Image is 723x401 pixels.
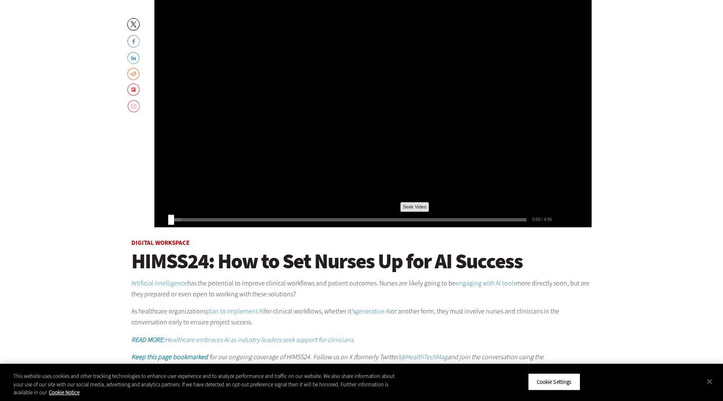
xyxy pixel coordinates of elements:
div: Full Screen [578,214,590,226]
em: . [180,363,182,372]
div: 0:00 / 4:56 [532,217,549,222]
div: Play [156,214,168,226]
a: @HealthTechMag [400,352,447,361]
a: More information about your privacy [49,389,79,396]
div: Mute [564,214,577,226]
button: Close [700,372,719,391]
a: generative AI [355,307,391,316]
a: plan to implement AI [206,307,264,316]
div: Seek Video [168,215,174,225]
em: Healthcare embraces AI as industry leaders seek support for clinicians. [131,335,355,344]
span: HIMSS24: How to Set Nurses Up for AI Success [131,247,523,275]
p: As healthcare organizations for clinical workflows, whether it’s or another form, they must invol... [131,306,592,327]
a: Digital Workspace [131,239,190,247]
em: for our ongoing coverage of HIMSS24. Follow us on X (formerly Twitter) [209,352,400,361]
strong: READ MORE: [131,335,165,344]
button: Cookie Settings [528,373,580,391]
a: engaging with AI tools [456,279,516,288]
a: Keep this page bookmarked [131,352,208,361]
div: This website uses cookies and other tracking technologies to enhance user experience and to analy... [13,372,397,397]
a: READ MORE:Healthcare embraces AI as industry leaders seek support for clinicians. [131,335,355,344]
a: #HIMSS24 [153,363,180,372]
div: Enable Closed Captioning [552,214,564,226]
a: Artificial intelligence [131,279,187,288]
p: has the potential to improve clinical workflows and patient outcomes. Nurses are likely going to ... [131,278,592,299]
div: Play or Pause Video [356,85,390,118]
